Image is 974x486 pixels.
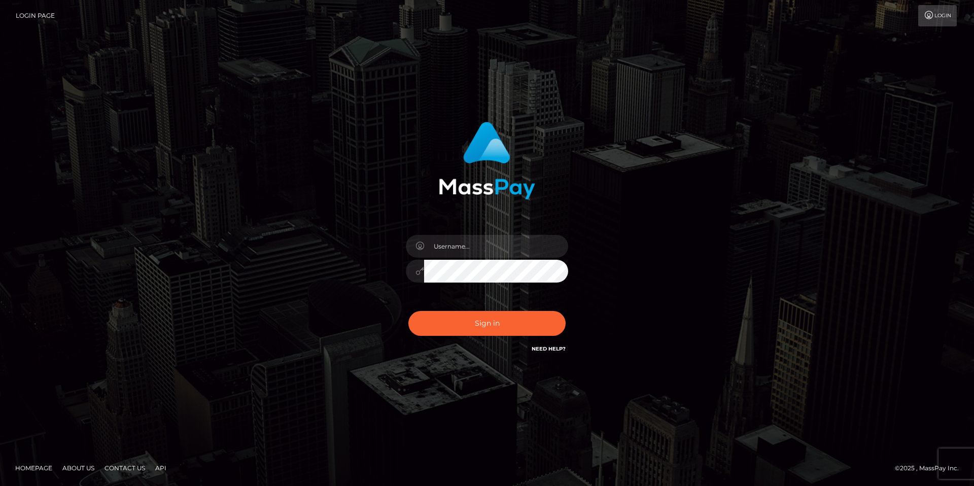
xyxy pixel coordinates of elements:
[439,122,535,199] img: MassPay Login
[424,235,568,258] input: Username...
[408,311,566,336] button: Sign in
[895,463,966,474] div: © 2025 , MassPay Inc.
[151,460,170,476] a: API
[11,460,56,476] a: Homepage
[918,5,957,26] a: Login
[100,460,149,476] a: Contact Us
[532,345,566,352] a: Need Help?
[16,5,55,26] a: Login Page
[58,460,98,476] a: About Us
